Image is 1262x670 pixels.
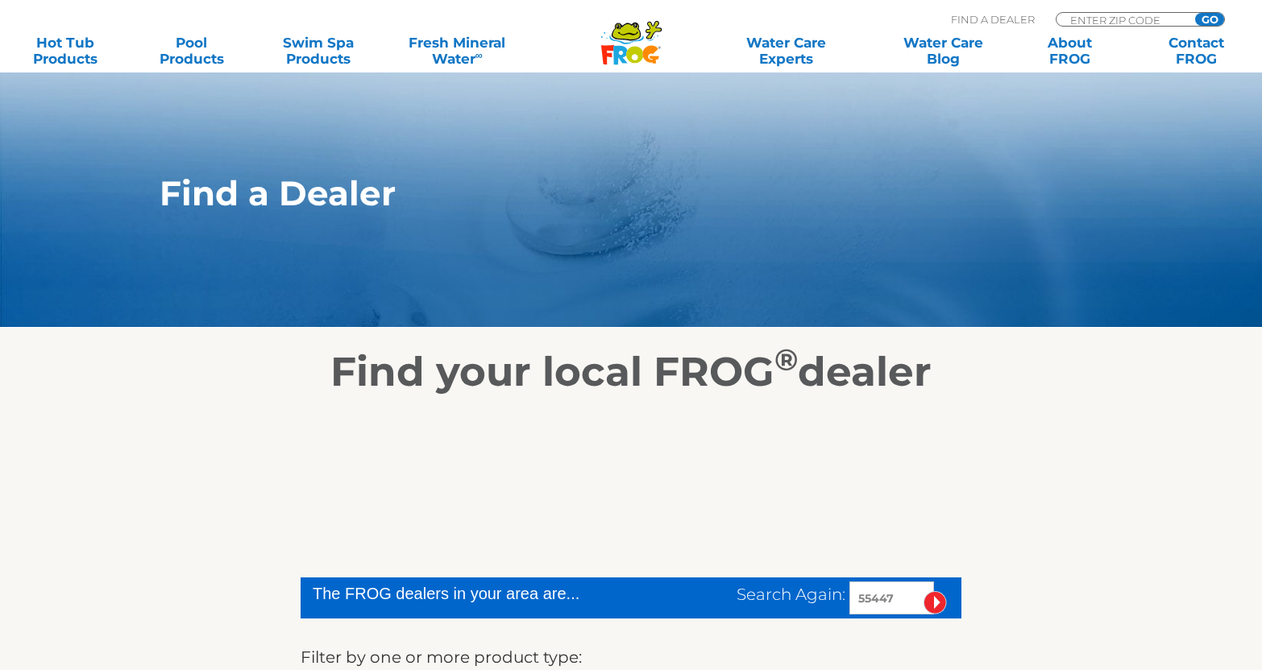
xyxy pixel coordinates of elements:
[1148,35,1246,67] a: ContactFROG
[396,35,519,67] a: Fresh MineralWater∞
[1021,35,1119,67] a: AboutFROG
[737,585,845,604] span: Search Again:
[475,49,483,61] sup: ∞
[269,35,367,67] a: Swim SpaProducts
[313,581,637,606] div: The FROG dealers in your area are...
[951,12,1035,27] p: Find A Dealer
[1069,13,1177,27] input: Zip Code Form
[160,174,1027,213] h1: Find a Dealer
[143,35,241,67] a: PoolProducts
[135,348,1127,396] h2: Find your local FROG dealer
[774,341,798,378] sup: ®
[707,35,866,67] a: Water CareExperts
[16,35,114,67] a: Hot TubProducts
[1195,13,1224,26] input: GO
[924,591,947,614] input: Submit
[301,644,582,670] label: Filter by one or more product type:
[895,35,993,67] a: Water CareBlog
